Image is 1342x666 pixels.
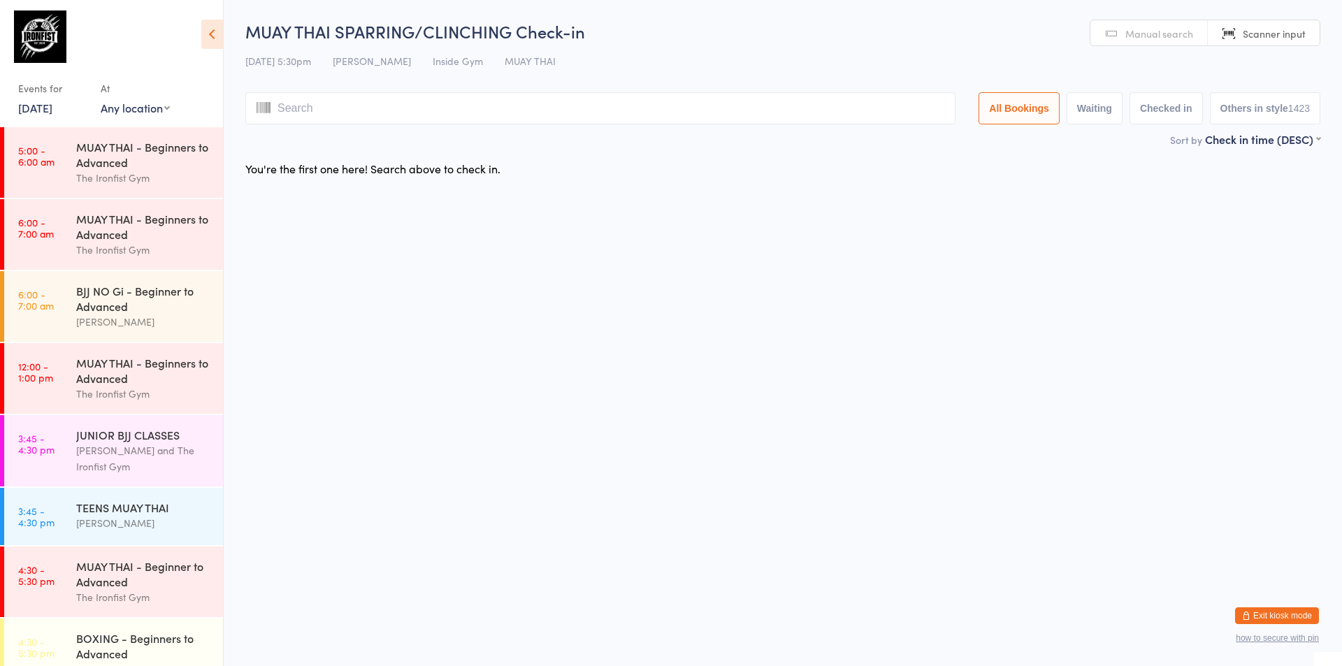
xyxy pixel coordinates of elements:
span: MUAY THAI [505,54,556,68]
a: 3:45 -4:30 pmTEENS MUAY THAI[PERSON_NAME] [4,488,223,545]
time: 6:00 - 7:00 am [18,289,54,311]
button: All Bookings [979,92,1060,124]
time: 3:45 - 4:30 pm [18,433,55,455]
a: 4:30 -5:30 pmMUAY THAI - Beginner to AdvancedThe Ironfist Gym [4,546,223,617]
a: 3:45 -4:30 pmJUNIOR BJJ CLASSES[PERSON_NAME] and The Ironfist Gym [4,415,223,486]
h2: MUAY THAI SPARRING/CLINCHING Check-in [245,20,1320,43]
div: The Ironfist Gym [76,386,211,402]
div: The Ironfist Gym [76,589,211,605]
div: Any location [101,100,170,115]
div: [PERSON_NAME] and The Ironfist Gym [76,442,211,475]
div: MUAY THAI - Beginners to Advanced [76,211,211,242]
div: The Ironfist Gym [76,170,211,186]
time: 4:30 - 5:30 pm [18,636,55,658]
div: [PERSON_NAME] [76,314,211,330]
div: BJJ NO Gi - Beginner to Advanced [76,283,211,314]
div: MUAY THAI - Beginner to Advanced [76,558,211,589]
div: 1423 [1288,103,1310,114]
span: Inside Gym [433,54,483,68]
time: 12:00 - 1:00 pm [18,361,53,383]
span: [PERSON_NAME] [333,54,411,68]
a: 12:00 -1:00 pmMUAY THAI - Beginners to AdvancedThe Ironfist Gym [4,343,223,414]
div: The Ironfist Gym [76,242,211,258]
div: [PERSON_NAME] [76,515,211,531]
label: Sort by [1170,133,1202,147]
div: Events for [18,77,87,100]
span: [DATE] 5:30pm [245,54,311,68]
button: Checked in [1130,92,1203,124]
button: Exit kiosk mode [1235,607,1319,624]
div: At [101,77,170,100]
div: TEENS MUAY THAI [76,500,211,515]
div: BOXING - Beginners to Advanced [76,630,211,661]
a: 6:00 -7:00 amMUAY THAI - Beginners to AdvancedThe Ironfist Gym [4,199,223,270]
time: 6:00 - 7:00 am [18,217,54,239]
time: 4:30 - 5:30 pm [18,564,55,586]
div: MUAY THAI - Beginners to Advanced [76,355,211,386]
span: Scanner input [1243,27,1306,41]
div: MUAY THAI - Beginners to Advanced [76,139,211,170]
div: You're the first one here! Search above to check in. [245,161,500,176]
a: [DATE] [18,100,52,115]
span: Manual search [1125,27,1193,41]
input: Search [245,92,955,124]
a: 5:00 -6:00 amMUAY THAI - Beginners to AdvancedThe Ironfist Gym [4,127,223,198]
div: JUNIOR BJJ CLASSES [76,427,211,442]
time: 5:00 - 6:00 am [18,145,55,167]
time: 3:45 - 4:30 pm [18,505,55,528]
a: 6:00 -7:00 amBJJ NO Gi - Beginner to Advanced[PERSON_NAME] [4,271,223,342]
button: Others in style1423 [1210,92,1320,124]
img: The Ironfist Gym [14,10,66,63]
div: Check in time (DESC) [1205,131,1320,147]
button: how to secure with pin [1236,633,1319,643]
button: Waiting [1067,92,1123,124]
